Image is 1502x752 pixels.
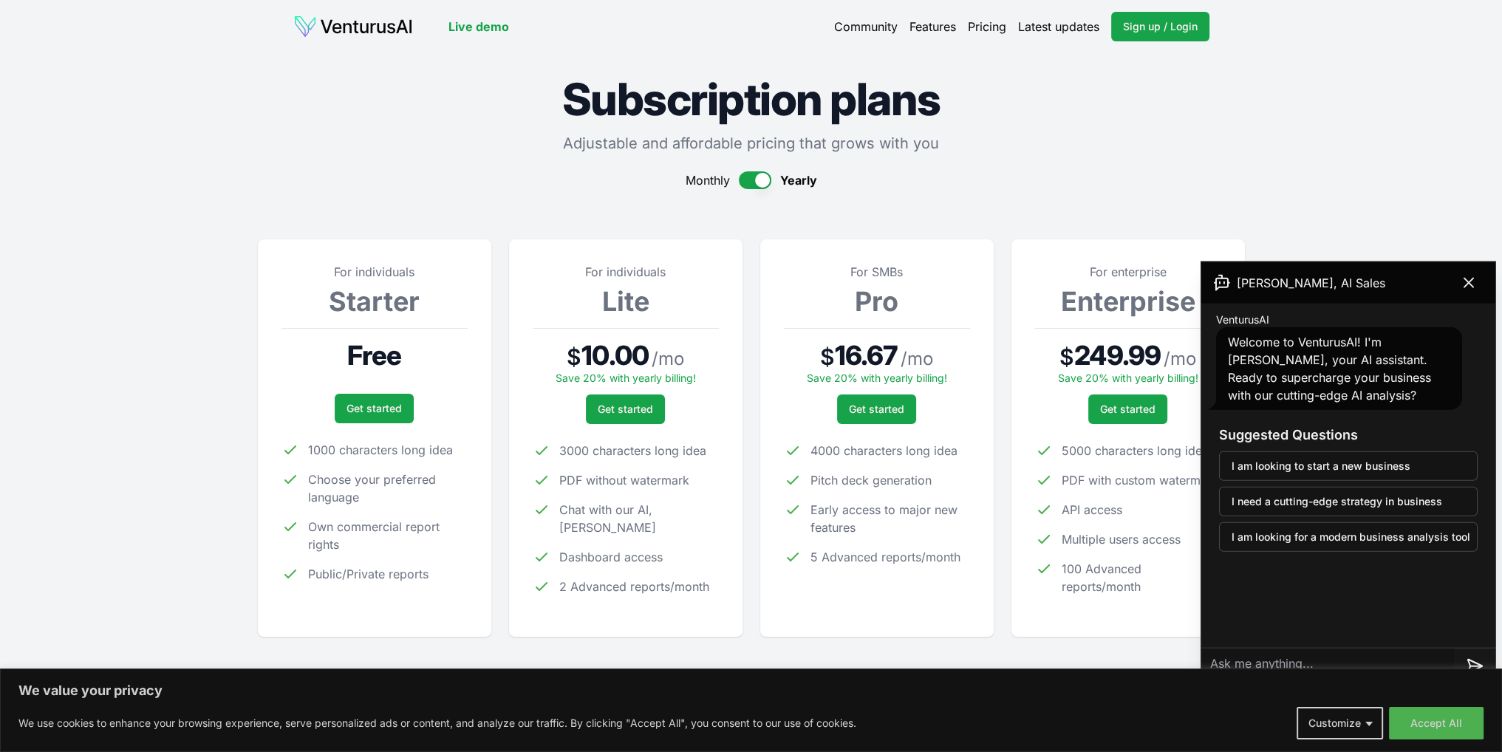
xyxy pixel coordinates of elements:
[1389,707,1484,739] button: Accept All
[810,442,957,459] span: 4000 characters long idea
[533,263,719,281] p: For individuals
[810,501,970,536] span: Early access to major new features
[1074,341,1161,370] span: 249.99
[18,714,856,732] p: We use cookies to enhance your browsing experience, serve personalized ads or content, and analyz...
[281,263,468,281] p: For individuals
[780,171,817,189] span: Yearly
[1035,263,1221,281] p: For enterprise
[1228,335,1431,403] span: Welcome to VenturusAI! I'm [PERSON_NAME], your AI assistant. Ready to supercharge your business w...
[1123,19,1198,34] span: Sign up / Login
[581,341,649,370] span: 10.00
[335,394,414,423] a: Get started
[909,18,956,35] a: Features
[293,15,413,38] img: logo
[1237,274,1385,292] span: [PERSON_NAME], AI Sales
[347,341,401,370] span: Free
[1062,530,1181,548] span: Multiple users access
[567,343,581,370] span: $
[559,578,709,595] span: 2 Advanced reports/month
[586,394,665,424] a: Get started
[1018,18,1099,35] a: Latest updates
[559,471,689,489] span: PDF without watermark
[1062,501,1122,519] span: API access
[308,471,468,506] span: Choose your preferred language
[308,441,453,459] span: 1000 characters long idea
[901,347,933,371] span: / mo
[559,501,719,536] span: Chat with our AI, [PERSON_NAME]
[820,343,835,370] span: $
[1219,487,1478,516] button: I need a cutting-edge strategy in business
[807,372,947,384] span: Save 20% with yearly billing!
[556,372,696,384] span: Save 20% with yearly billing!
[837,394,916,424] a: Get started
[533,287,719,316] h3: Lite
[1035,287,1221,316] h3: Enterprise
[652,347,684,371] span: / mo
[308,518,468,553] span: Own commercial report rights
[1297,707,1383,739] button: Customize
[1088,394,1167,424] a: Get started
[1164,347,1196,371] span: / mo
[1062,442,1209,459] span: 5000 characters long idea
[1216,312,1269,327] span: VenturusAI
[1062,471,1218,489] span: PDF with custom watermark
[1219,451,1478,481] button: I am looking to start a new business
[834,18,898,35] a: Community
[810,471,932,489] span: Pitch deck generation
[784,287,970,316] h3: Pro
[810,548,960,566] span: 5 Advanced reports/month
[1059,343,1074,370] span: $
[1219,425,1478,445] h3: Suggested Questions
[308,565,429,583] span: Public/Private reports
[835,341,898,370] span: 16.67
[18,682,1484,700] p: We value your privacy
[1219,522,1478,552] button: I am looking for a modern business analysis tool
[559,548,663,566] span: Dashboard access
[281,287,468,316] h3: Starter
[448,18,509,35] a: Live demo
[784,263,970,281] p: For SMBs
[686,171,730,189] span: Monthly
[968,18,1006,35] a: Pricing
[559,442,706,459] span: 3000 characters long idea
[1111,12,1209,41] a: Sign up / Login
[258,77,1245,121] h1: Subscription plans
[1058,372,1198,384] span: Save 20% with yearly billing!
[258,133,1245,154] p: Adjustable and affordable pricing that grows with you
[1062,560,1221,595] span: 100 Advanced reports/month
